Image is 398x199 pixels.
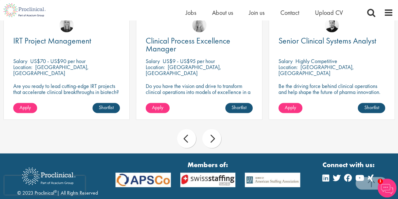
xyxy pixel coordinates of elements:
img: Janelle Jones [59,18,74,32]
a: IRT Project Management [13,37,120,45]
strong: Members of: [115,160,300,169]
a: Apply [13,103,37,113]
span: IRT Project Management [13,35,91,46]
div: prev [177,129,196,148]
a: About us [212,9,233,17]
p: US$9 - US$95 per hour [163,57,215,65]
a: Senior Clinical Systems Analyst [278,37,385,45]
a: Apply [146,103,170,113]
img: APSCo [111,173,176,187]
a: Upload CV [315,9,343,17]
p: Highly Competitive [295,57,337,65]
span: 1 [378,179,383,184]
span: Apply [20,104,31,111]
span: Apply [285,104,296,111]
p: Are you ready to lead cutting-edge IRT projects that accelerate clinical breakthroughs in biotech? [13,83,120,95]
span: Salary [278,57,293,65]
img: APSCo [176,173,240,187]
div: next [202,129,221,148]
span: Location: [146,63,165,71]
p: [GEOGRAPHIC_DATA], [GEOGRAPHIC_DATA] [146,63,221,77]
div: © 2023 Proclinical | All Rights Reserved [17,163,98,196]
span: Salary [146,57,160,65]
a: Clinical Process Excellence Manager [146,37,253,53]
img: Anderson Maldonado [325,18,339,32]
img: APSCo [240,173,305,187]
span: Apply [152,104,163,111]
img: Shannon Briggs [192,18,206,32]
img: Proclinical Recruitment [17,163,80,189]
strong: Connect with us: [322,160,376,169]
a: Apply [278,103,302,113]
p: [GEOGRAPHIC_DATA], [GEOGRAPHIC_DATA] [278,63,354,77]
iframe: reCAPTCHA [4,176,85,195]
a: Join us [249,9,265,17]
img: Chatbot [378,179,396,197]
p: US$70 - US$90 per hour [30,57,86,65]
span: Salary [13,57,27,65]
a: Jobs [186,9,196,17]
p: Do you have the vision and drive to transform clinical operations into models of excellence in a ... [146,83,253,101]
a: Shortlist [358,103,385,113]
a: Shortlist [92,103,120,113]
a: Contact [280,9,299,17]
a: Shortlist [225,103,253,113]
p: Be the driving force behind clinical operations and help shape the future of pharma innovation. [278,83,385,95]
span: Clinical Process Excellence Manager [146,35,230,54]
span: Senior Clinical Systems Analyst [278,35,376,46]
span: Location: [278,63,298,71]
span: Location: [13,63,32,71]
p: [GEOGRAPHIC_DATA], [GEOGRAPHIC_DATA] [13,63,89,77]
